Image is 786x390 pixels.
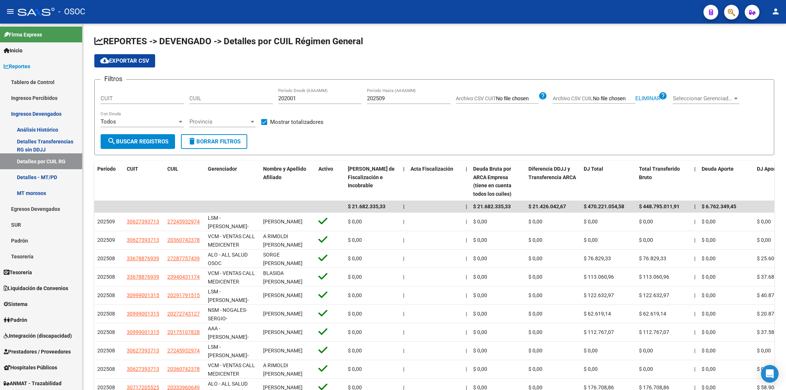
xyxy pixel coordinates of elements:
span: BLASIDA [PERSON_NAME][GEOGRAPHIC_DATA] [263,270,313,293]
span: 27245932974 [167,348,200,354]
span: $ 0,00 [473,237,487,243]
span: | [403,203,405,209]
span: $ 0,00 [348,219,362,224]
span: 23940431174 [167,274,200,280]
span: $ 0,00 [528,311,542,317]
span: $ 0,00 [348,292,362,298]
span: | [694,366,695,372]
datatable-header-cell: Activo [315,161,345,202]
span: 30627393713 [127,237,159,243]
span: AAA - [PERSON_NAME]-MEDICENTER [208,325,249,348]
span: Liquidación de Convenios [4,284,68,292]
span: Borrar Filtros [188,138,241,145]
span: 20272743127 [167,311,200,317]
span: $ 0,00 [584,366,598,372]
span: ANMAT - Trazabilidad [4,379,62,387]
span: Exportar CSV [100,58,149,64]
span: 20175107828 [167,329,200,335]
span: 202508 [97,366,115,372]
input: Archivo CSV CUIT [496,95,538,102]
span: | [694,166,696,172]
span: $ 0,00 [528,237,542,243]
span: $ 6.762.349,45 [702,203,736,209]
mat-icon: help [659,91,667,100]
mat-icon: cloud_download [100,56,109,65]
datatable-header-cell: Total Transferido Bruto [636,161,691,202]
span: $ 0,00 [528,348,542,354]
span: $ 0,00 [528,255,542,261]
datatable-header-cell: Gerenciador [205,161,260,202]
span: | [466,292,467,298]
span: $ 0,00 [348,311,362,317]
span: $ 113.060,96 [584,274,614,280]
span: [PERSON_NAME] [263,348,303,354]
datatable-header-cell: | [691,161,699,202]
datatable-header-cell: CUIL [164,161,205,202]
span: $ 448.795.011,91 [639,203,680,209]
span: $ 0,00 [702,329,716,335]
span: | [403,166,405,172]
span: $ 113.060,96 [639,274,669,280]
span: 27287757439 [167,255,200,261]
span: Total Transferido Bruto [639,166,680,180]
span: VCM - VENTAS CALL MEDICENTER [208,233,255,248]
datatable-header-cell: Deuda Bruta por ARCA Empresa (tiene en cuenta todos los cuiles) [470,161,525,202]
span: DJ Total [584,166,603,172]
span: LSM - [PERSON_NAME]-MEDICENTER [208,289,249,311]
span: | [694,348,695,354]
button: Borrar Filtros [181,134,247,149]
span: Buscar Registros [107,138,168,145]
span: $ 0,00 [473,348,487,354]
span: $ 37.589,02 [757,329,784,335]
span: $ 0,00 [473,292,487,298]
mat-icon: search [107,137,116,146]
span: $ 0,00 [702,292,716,298]
span: NSM - NOGALES-SERGIO-MEDICENTER [208,307,247,330]
span: $ 76.829,33 [584,255,611,261]
span: 202508 [97,311,115,317]
span: Gerenciador [208,166,237,172]
span: $ 0,00 [639,219,653,224]
span: 202508 [97,255,115,261]
span: Mostrar totalizadores [270,118,324,126]
span: | [466,237,467,243]
span: 33678876939 [127,255,159,261]
span: 20360742378 [167,237,200,243]
datatable-header-cell: Nombre y Apellido Afiliado [260,161,315,202]
datatable-header-cell: | [463,161,470,202]
span: VCM - VENTAS CALL MEDICENTER [208,362,255,377]
span: 30627393713 [127,366,159,372]
span: 30627393713 [127,348,159,354]
span: $ 0,00 [639,348,653,354]
span: Reportes [4,62,30,70]
mat-icon: menu [6,7,15,16]
span: Período [97,166,116,172]
span: CUIL [167,166,178,172]
span: | [694,255,695,261]
span: $ 0,00 [702,237,716,243]
span: $ 25.609,78 [757,255,784,261]
span: | [403,219,404,224]
span: | [403,329,404,335]
span: Activo [318,166,333,172]
span: [PERSON_NAME] [263,329,303,335]
span: $ 21.682.335,33 [473,203,511,209]
button: Buscar Registros [101,134,175,149]
span: | [403,237,404,243]
span: | [694,274,695,280]
span: | [466,366,467,372]
span: LSM - [PERSON_NAME]-MEDICENTER [208,215,249,238]
datatable-header-cell: Deuda Bruta Neto de Fiscalización e Incobrable [345,161,400,202]
span: $ 0,00 [757,219,771,224]
span: Padrón [4,316,27,324]
span: $ 20.873,05 [757,311,784,317]
span: | [694,311,695,317]
span: Hospitales Públicos [4,363,57,372]
span: 202509 [97,219,115,224]
span: $ 0,00 [473,255,487,261]
span: $ 0,00 [473,274,487,280]
span: ALO - ALL SALUD OSOC [208,252,248,266]
span: $ 62.619,14 [584,311,611,317]
span: [PERSON_NAME] [263,311,303,317]
span: | [403,348,404,354]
